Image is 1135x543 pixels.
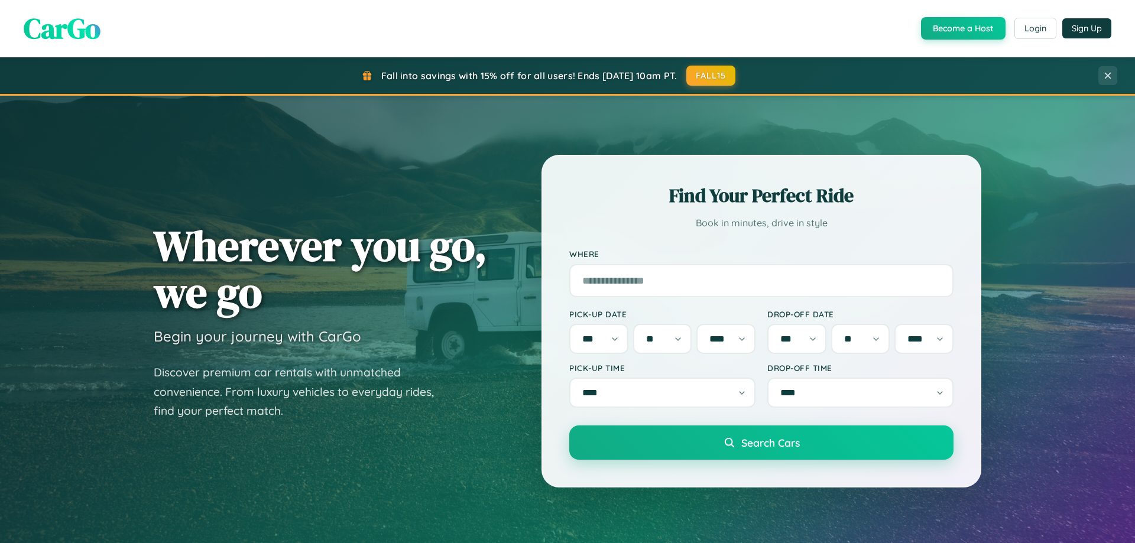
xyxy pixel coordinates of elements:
button: FALL15 [686,66,736,86]
span: Search Cars [741,436,800,449]
button: Sign Up [1062,18,1111,38]
h3: Begin your journey with CarGo [154,327,361,345]
button: Login [1014,18,1056,39]
label: Pick-up Date [569,309,755,319]
label: Drop-off Date [767,309,954,319]
button: Search Cars [569,425,954,460]
button: Become a Host [921,17,1006,40]
p: Discover premium car rentals with unmatched convenience. From luxury vehicles to everyday rides, ... [154,363,449,421]
label: Pick-up Time [569,363,755,373]
label: Where [569,249,954,259]
span: Fall into savings with 15% off for all users! Ends [DATE] 10am PT. [381,70,677,82]
h1: Wherever you go, we go [154,222,487,316]
h2: Find Your Perfect Ride [569,183,954,209]
label: Drop-off Time [767,363,954,373]
p: Book in minutes, drive in style [569,214,954,232]
span: CarGo [24,9,100,48]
